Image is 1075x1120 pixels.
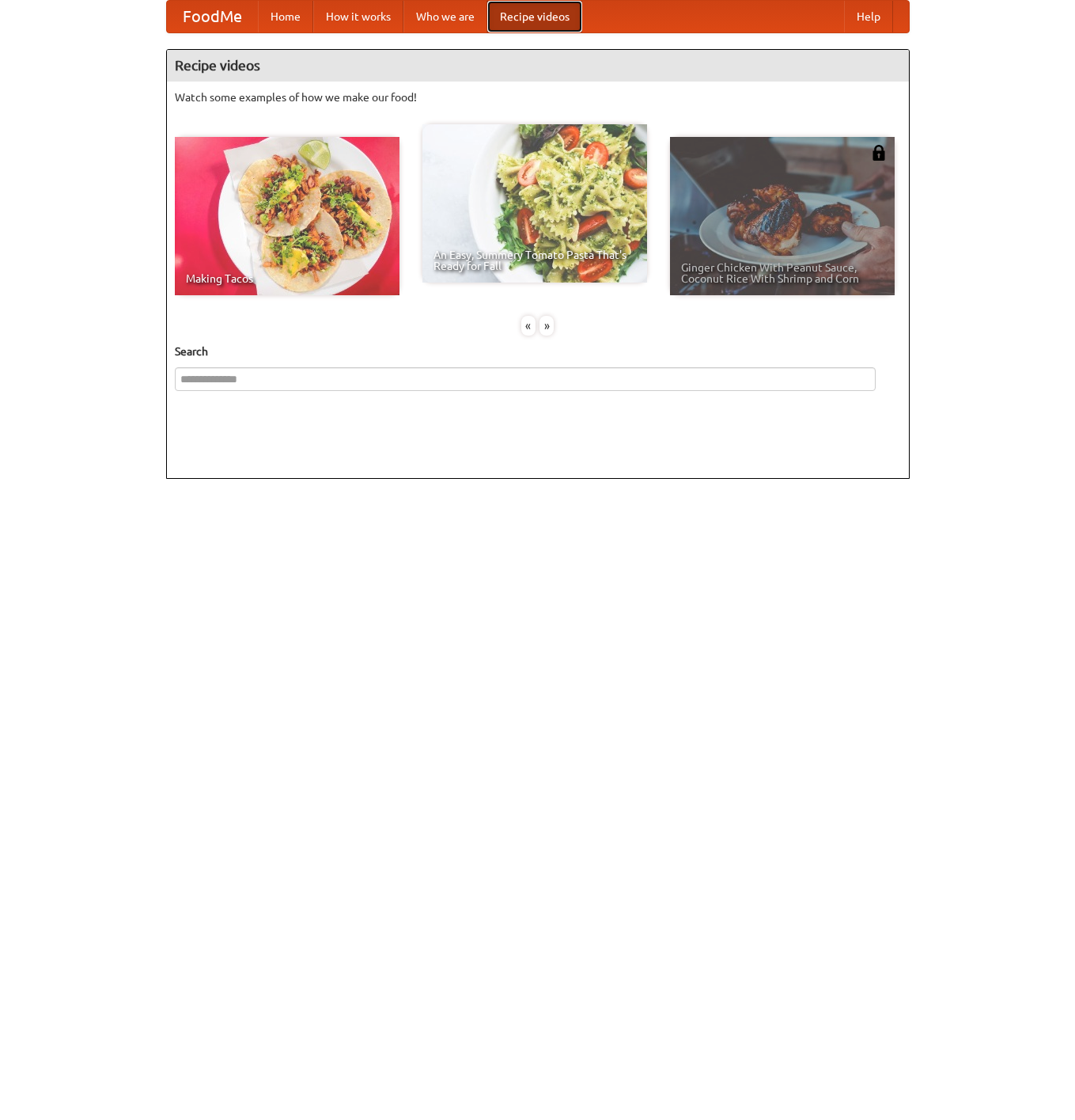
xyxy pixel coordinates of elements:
p: Watch some examples of how we make our food! [175,89,901,105]
span: An Easy, Summery Tomato Pasta That's Ready for Fall [433,249,636,271]
a: Home [258,1,313,32]
span: Making Tacos [186,273,388,284]
a: How it works [313,1,403,32]
h5: Search [175,344,901,359]
div: « [521,316,536,336]
img: 483408.png [871,145,887,161]
h4: Recipe videos [167,50,909,82]
a: An Easy, Summery Tomato Pasta That's Ready for Fall [422,124,647,283]
a: Help [844,1,893,32]
a: Who we are [403,1,487,32]
a: FoodMe [167,1,258,32]
a: Recipe videos [487,1,582,32]
a: Making Tacos [175,137,399,295]
div: » [539,316,554,336]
